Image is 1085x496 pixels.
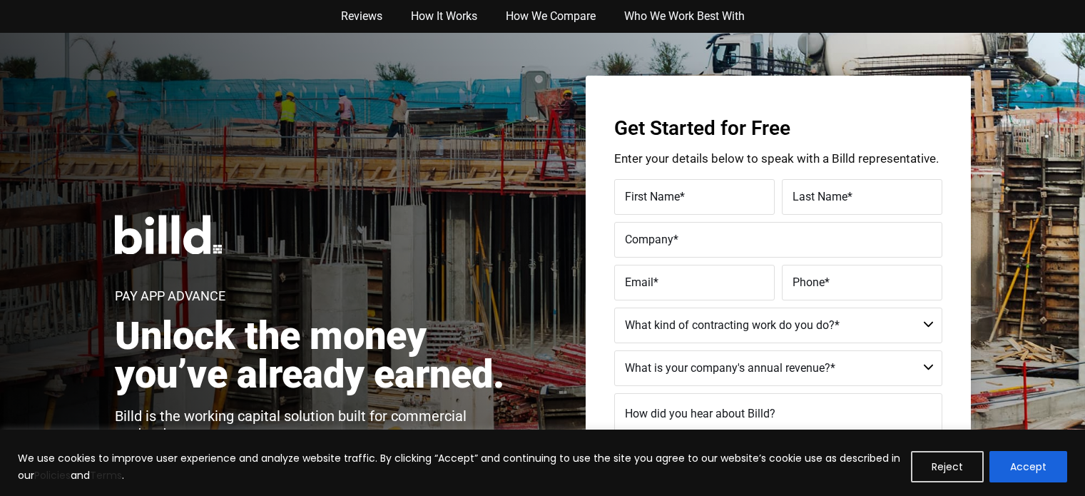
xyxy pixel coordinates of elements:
span: Phone [793,275,825,289]
span: Company [625,233,673,246]
h3: Get Started for Free [614,118,942,138]
span: How did you hear about Billd? [625,407,775,420]
p: Enter your details below to speak with a Billd representative. [614,153,942,165]
p: Billd is the working capital solution built for commercial contractors. [115,408,519,441]
h1: Pay App Advance [115,290,225,303]
button: Reject [911,451,984,482]
span: Last Name [793,190,847,203]
span: Email [625,275,653,289]
span: First Name [625,190,680,203]
a: Policies [34,468,71,482]
h2: Unlock the money you’ve already earned. [115,317,519,394]
button: Accept [989,451,1067,482]
p: We use cookies to improve user experience and analyze website traffic. By clicking “Accept” and c... [18,450,900,484]
a: Terms [90,468,122,482]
